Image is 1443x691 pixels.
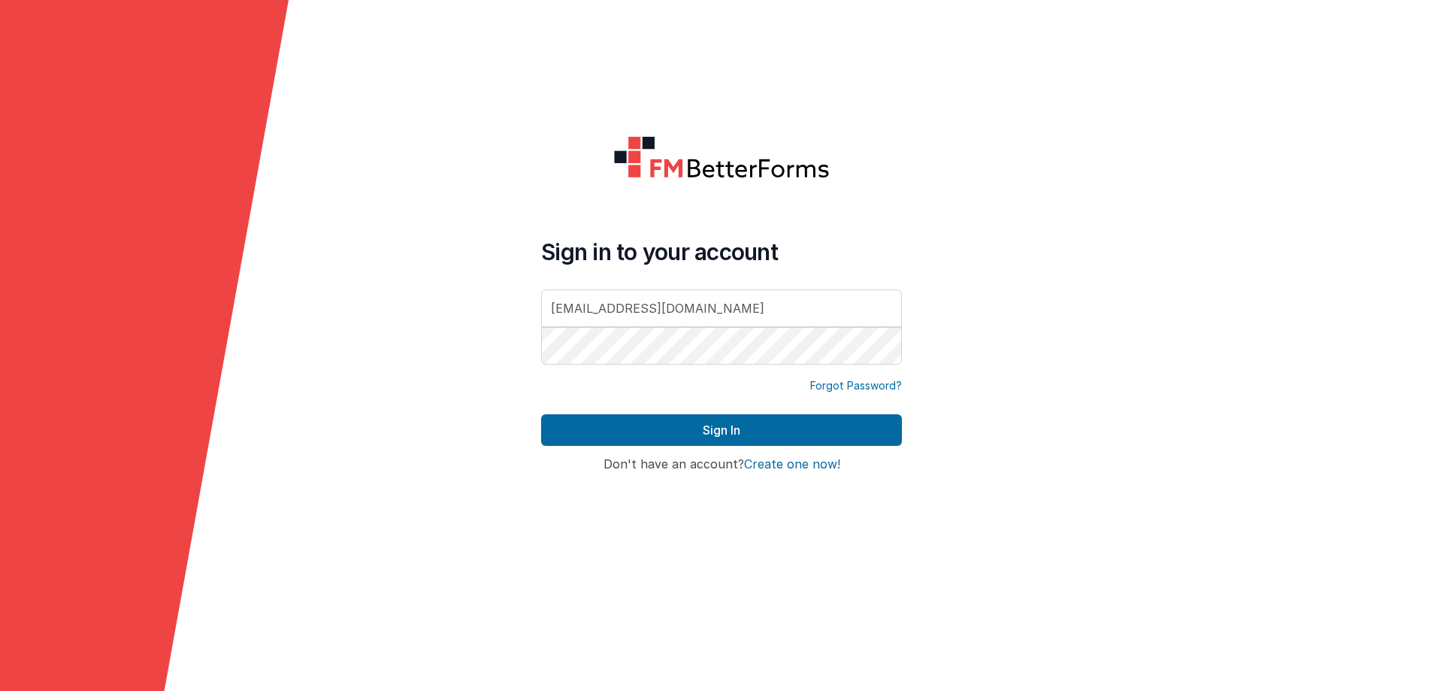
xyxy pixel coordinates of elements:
h4: Don't have an account? [541,458,902,471]
a: Forgot Password? [810,378,902,393]
button: Sign In [541,414,902,446]
button: Create one now! [744,458,840,471]
input: Email Address [541,289,902,327]
h4: Sign in to your account [541,238,902,265]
